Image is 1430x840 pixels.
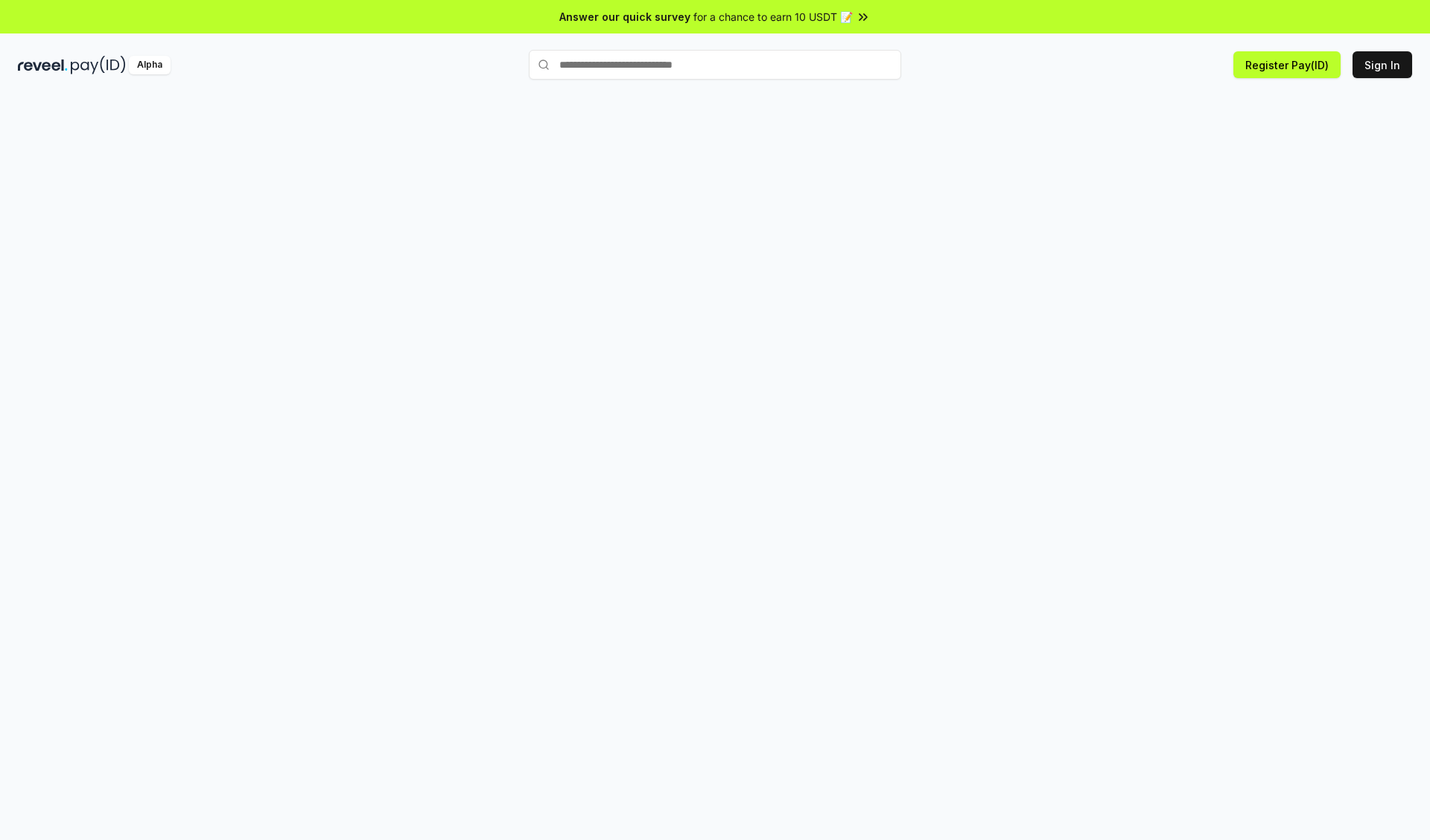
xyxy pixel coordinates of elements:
span: Answer our quick survey [559,9,690,25]
span: for a chance to earn 10 USDT 📝 [693,9,853,25]
img: pay_id [71,56,126,74]
img: reveel_dark [18,56,68,74]
button: Sign In [1353,51,1412,78]
button: Register Pay(ID) [1233,51,1341,78]
div: Alpha [129,56,171,74]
